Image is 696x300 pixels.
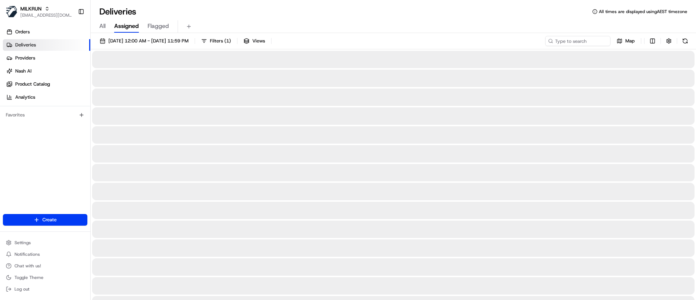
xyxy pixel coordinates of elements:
button: [EMAIL_ADDRESS][DOMAIN_NAME] [20,12,72,18]
span: Notifications [14,251,40,257]
span: All [99,22,105,30]
a: Product Catalog [3,78,90,90]
span: Flagged [148,22,169,30]
button: MILKRUNMILKRUN[EMAIL_ADDRESS][DOMAIN_NAME] [3,3,75,20]
button: Views [240,36,268,46]
button: Toggle Theme [3,272,87,283]
button: [DATE] 12:00 AM - [DATE] 11:59 PM [96,36,192,46]
button: Chat with us! [3,261,87,271]
span: Chat with us! [14,263,41,269]
div: Favorites [3,109,87,121]
button: Filters(1) [198,36,234,46]
span: Nash AI [15,68,32,74]
span: Deliveries [15,42,36,48]
span: [DATE] 12:00 AM - [DATE] 11:59 PM [108,38,188,44]
a: Analytics [3,91,90,103]
a: Providers [3,52,90,64]
a: Orders [3,26,90,38]
span: Create [42,217,57,223]
button: Map [613,36,638,46]
button: Create [3,214,87,226]
span: Map [625,38,635,44]
span: All times are displayed using AEST timezone [599,9,687,15]
span: Views [252,38,265,44]
input: Type to search [545,36,610,46]
span: Settings [14,240,31,246]
span: Providers [15,55,35,61]
span: Toggle Theme [14,275,43,280]
button: Log out [3,284,87,294]
span: Log out [14,286,29,292]
a: Nash AI [3,65,90,77]
span: Analytics [15,94,35,100]
button: Settings [3,238,87,248]
span: Orders [15,29,30,35]
h1: Deliveries [99,6,136,17]
span: Assigned [114,22,139,30]
button: Refresh [680,36,690,46]
span: Product Catalog [15,81,50,87]
button: MILKRUN [20,5,42,12]
span: Filters [210,38,231,44]
img: MILKRUN [6,6,17,17]
span: ( 1 ) [224,38,231,44]
button: Notifications [3,249,87,259]
a: Deliveries [3,39,90,51]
